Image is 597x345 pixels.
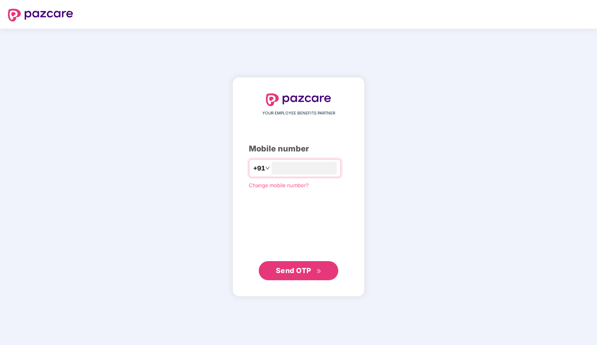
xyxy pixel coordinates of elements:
span: +91 [253,163,265,173]
img: logo [8,9,73,21]
span: Send OTP [276,266,311,275]
div: Mobile number [249,143,348,155]
span: down [265,166,270,171]
button: Send OTPdouble-right [259,261,338,280]
a: Change mobile number? [249,182,309,188]
span: YOUR EMPLOYEE BENEFITS PARTNER [262,110,335,116]
img: logo [266,93,331,106]
span: double-right [316,269,322,274]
